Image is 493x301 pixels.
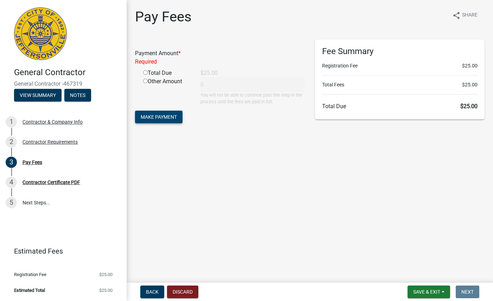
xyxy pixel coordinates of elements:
span: $25.00 [460,103,478,110]
span: $25.00 [462,81,478,89]
span: Make Payment [141,114,177,120]
button: Next [456,286,479,298]
span: Share [462,11,478,20]
button: Make Payment [135,111,183,123]
div: Pay Fees [23,160,42,165]
li: Total Fees [322,81,478,89]
button: Discard [167,286,198,298]
span: $25.00 [462,62,478,70]
img: City of Jeffersonville, Indiana [14,7,67,60]
div: Payment Amount [130,49,310,66]
span: Back [146,289,159,295]
li: Registration Fee [322,62,478,70]
div: 3 [6,157,17,168]
div: Total Due [138,69,195,77]
div: 1 [6,116,17,127]
span: General Contractor -467319 [14,80,113,87]
button: Back [140,286,164,298]
span: Estimated Total [14,288,45,293]
span: Save & Exit [413,289,440,295]
h6: Fee Summary [322,46,478,57]
button: View Summary [14,89,62,102]
i: share [452,11,461,20]
span: Next [461,289,474,295]
button: Notes [64,89,91,102]
div: 2 [6,136,17,148]
a: Estimated Fees [6,244,115,258]
div: Required [135,58,305,66]
div: Contractor & Company Info [23,119,83,124]
span: Registration Fee [14,272,46,277]
button: Save & Exit [408,286,450,298]
span: $25.00 [99,288,113,293]
div: 4 [6,177,17,188]
wm-modal-confirm: Notes [64,93,91,98]
h1: Pay Fees [135,8,192,25]
div: Other Amount [138,77,195,105]
wm-modal-confirm: Summary [14,93,62,98]
div: Contractor Certificate PDF [23,180,80,185]
h6: Total Due [322,103,478,110]
span: $25.00 [99,272,113,277]
h4: General Contractor [14,67,121,78]
button: shareShare [447,8,483,22]
div: 5 [6,197,17,208]
div: Contractor Requirements [23,139,78,144]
